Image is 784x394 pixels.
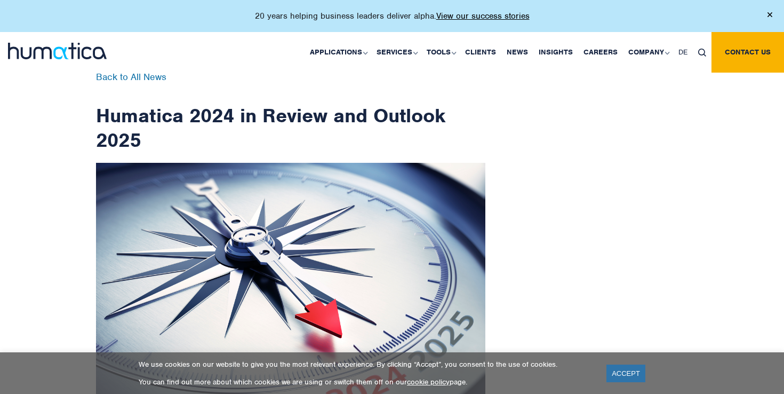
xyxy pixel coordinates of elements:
[8,43,107,59] img: logo
[371,32,421,73] a: Services
[606,365,645,382] a: ACCEPT
[711,32,784,73] a: Contact us
[255,11,530,21] p: 20 years helping business leaders deliver alpha.
[139,377,593,387] p: You can find out more about which cookies we are using or switch them off on our page.
[305,32,371,73] a: Applications
[533,32,578,73] a: Insights
[623,32,673,73] a: Company
[407,377,450,387] a: cookie policy
[501,32,533,73] a: News
[460,32,501,73] a: Clients
[139,360,593,369] p: We use cookies on our website to give you the most relevant experience. By clicking “Accept”, you...
[436,11,530,21] a: View our success stories
[421,32,460,73] a: Tools
[96,71,166,83] a: Back to All News
[578,32,623,73] a: Careers
[96,73,485,152] h1: Humatica 2024 in Review and Outlook 2025
[673,32,693,73] a: DE
[698,49,706,57] img: search_icon
[678,48,687,57] span: DE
